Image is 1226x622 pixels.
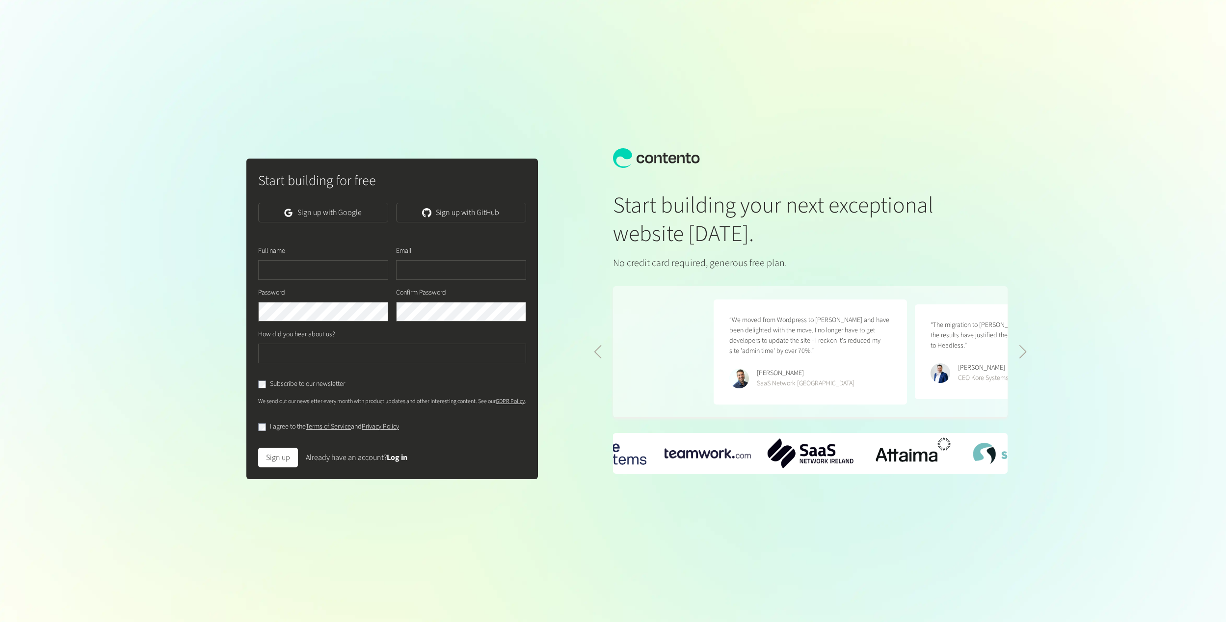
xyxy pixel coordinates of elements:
div: 3 / 6 [870,433,957,473]
div: 2 / 6 [767,438,853,468]
a: Sign up with Google [258,203,388,222]
figure: 4 / 5 [714,299,907,405]
label: Confirm Password [396,288,446,298]
div: CEO Kore Systems [958,373,1009,383]
label: Subscribe to our newsletter [270,379,345,389]
label: I agree to the and [270,422,399,432]
img: SkillsVista-Logo.png [973,443,1059,464]
figure: 5 / 5 [915,304,1108,399]
p: No credit card required, generous free plan. [613,256,943,270]
a: GDPR Policy [496,397,525,406]
div: [PERSON_NAME] [757,368,854,379]
label: Email [396,246,411,256]
div: SaaS Network [GEOGRAPHIC_DATA] [757,379,854,389]
div: Already have an account? [306,452,407,463]
a: Log in [387,452,407,463]
img: Ryan Crowley [931,363,950,383]
img: teamwork-logo.png [665,448,751,458]
div: 4 / 6 [973,443,1059,464]
h1: Start building your next exceptional website [DATE]. [613,191,943,248]
h2: Start building for free [258,170,526,191]
div: Next slide [1019,345,1027,359]
label: Full name [258,246,285,256]
a: Sign up with GitHub [396,203,526,222]
img: Attaima-Logo.png [870,433,957,473]
p: We send out our newsletter every month with product updates and other interesting content. See our . [258,397,526,406]
div: Previous slide [593,345,602,359]
label: Password [258,288,285,298]
div: [PERSON_NAME] [958,363,1009,373]
label: How did you hear about us? [258,329,335,340]
p: “The migration to [PERSON_NAME] was seamless - the results have justified the decision to replatf... [931,320,1093,351]
div: 1 / 6 [665,448,751,458]
img: SaaS-Network-Ireland-logo.png [767,438,853,468]
button: Sign up [258,448,298,467]
a: Privacy Policy [362,422,399,432]
a: Terms of Service [306,422,351,432]
img: Phillip Maucher [729,369,749,388]
p: “We moved from Wordpress to [PERSON_NAME] and have been delighted with the move. I no longer have... [729,315,891,356]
